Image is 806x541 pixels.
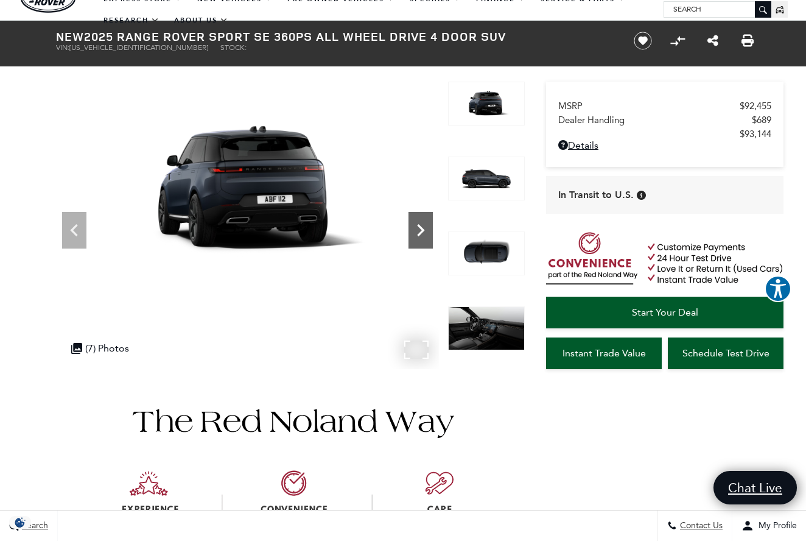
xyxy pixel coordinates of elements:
[6,516,34,529] section: Click to Open Cookie Consent Modal
[632,306,698,318] span: Start Your Deal
[448,157,525,200] img: New 2025 Varesine Blue LAND ROVER SE 360PS image 3
[56,43,69,52] span: VIN:
[740,129,771,140] span: $93,144
[546,338,662,369] a: Instant Trade Value
[722,479,788,496] span: Chat Live
[62,212,86,249] div: Previous
[765,275,791,305] aside: Accessibility Help Desk
[668,32,687,50] button: Compare Vehicle
[448,232,525,275] img: New 2025 Varesine Blue LAND ROVER SE 360PS image 4
[707,34,718,48] a: Share this New 2025 Range Rover Sport SE 360PS All Wheel Drive 4 Door SUV
[69,43,208,52] span: [US_VEHICLE_IDENTIFICATION_NUMBER]
[740,101,771,111] span: $92,455
[713,471,797,504] a: Chat Live
[558,101,771,111] a: MSRP $92,455
[558,188,634,202] span: In Transit to U.S.
[752,115,771,126] span: $689
[546,297,783,328] a: Start Your Deal
[558,115,771,126] a: Dealer Handling $689
[558,115,752,126] span: Dealer Handling
[558,101,740,111] span: MSRP
[167,10,236,31] a: About Us
[562,347,646,359] span: Instant Trade Value
[677,521,723,531] span: Contact Us
[682,347,769,359] span: Schedule Test Drive
[741,34,754,48] a: Print this New 2025 Range Rover Sport SE 360PS All Wheel Drive 4 Door SUV
[220,43,247,52] span: Stock:
[629,31,656,51] button: Save vehicle
[765,275,791,302] button: Explore your accessibility options
[558,140,771,151] a: Details
[56,28,84,44] strong: New
[96,10,167,31] a: Research
[448,82,525,126] img: New 2025 Varesine Blue LAND ROVER SE 360PS image 2
[6,516,34,529] img: Opt-Out Icon
[56,82,439,297] img: New 2025 Varesine Blue LAND ROVER SE 360PS image 2
[637,191,646,200] div: Vehicle has shipped from factory of origin. Estimated time of delivery to Retailer is on average ...
[408,212,433,249] div: Next
[558,129,771,140] a: $93,144
[56,30,613,43] h1: 2025 Range Rover Sport SE 360PS All Wheel Drive 4 Door SUV
[754,521,797,531] span: My Profile
[448,306,525,350] img: New 2025 Varesine Blue LAND ROVER SE 360PS image 5
[668,338,783,369] a: Schedule Test Drive
[732,511,806,541] button: Open user profile menu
